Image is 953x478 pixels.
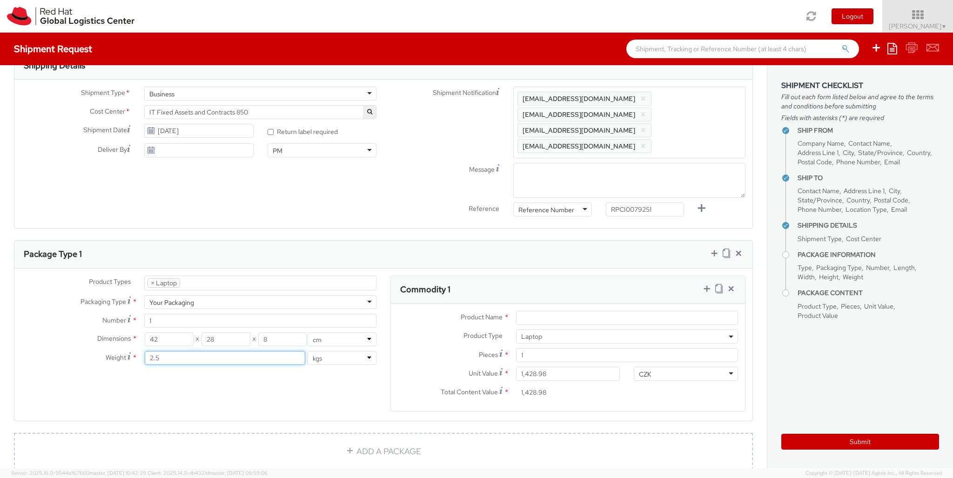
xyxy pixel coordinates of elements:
[469,204,499,213] span: Reference
[81,88,125,99] span: Shipment Type
[798,311,838,320] span: Product Value
[83,125,127,135] span: Shipment Date
[798,196,842,204] span: State/Province
[24,249,82,259] h3: Package Type 1
[523,126,635,135] span: [EMAIL_ADDRESS][DOMAIN_NAME]
[479,350,498,359] span: Pieces
[907,148,930,157] span: Country
[640,109,646,120] button: ×
[268,129,274,135] input: Return label required
[798,205,841,214] span: Phone Number
[874,196,908,204] span: Postal Code
[148,470,268,476] span: Client: 2025.14.0-db4321d
[97,334,131,343] span: Dimensions
[798,127,939,134] h4: Ship From
[24,61,85,70] h3: Shipping Details
[151,279,154,287] span: ×
[843,273,863,281] span: Weight
[846,205,887,214] span: Location Type
[798,289,939,296] h4: Package Content
[816,263,862,272] span: Packaging Type
[149,108,371,116] span: IT Fixed Assets and Contracts 850
[843,148,854,157] span: City
[145,332,193,346] input: Length
[889,187,900,195] span: City
[149,89,174,99] div: Business
[841,302,860,310] span: Pieces
[836,158,880,166] span: Phone Number
[893,263,915,272] span: Length
[805,470,942,477] span: Copyright © [DATE]-[DATE] Agistix Inc., All Rights Reserved
[891,205,907,214] span: Email
[14,433,753,470] a: ADD A PACKAGE
[798,175,939,182] h4: Ship To
[639,370,651,379] div: CZK
[194,332,201,346] span: X
[798,263,812,272] span: Type
[516,367,620,381] input: 0.00
[626,40,859,58] input: Shipment, Tracking or Reference Number (at least 4 chars)
[523,94,635,103] span: [EMAIL_ADDRESS][DOMAIN_NAME]
[516,330,738,343] span: Laptop
[640,141,646,152] button: ×
[469,369,498,377] span: Unit Value
[144,105,376,119] span: IT Fixed Assets and Contracts 850
[884,158,900,166] span: Email
[781,92,939,111] span: Fill out each form listed below and agree to the terms and conditions before submitting
[846,235,881,243] span: Cost Center
[90,107,125,117] span: Cost Center
[889,22,947,30] span: [PERSON_NAME]
[864,302,893,310] span: Unit Value
[523,110,635,119] span: [EMAIL_ADDRESS][DOMAIN_NAME]
[866,263,889,272] span: Number
[518,205,574,215] div: Reference Number
[11,470,146,476] span: Server: 2025.16.0-9544af67660
[463,331,503,340] span: Product Type
[400,285,450,294] h3: Commodity 1
[848,139,890,148] span: Contact Name
[941,23,947,30] span: ▼
[102,316,126,324] span: Number
[433,88,496,98] span: Shipment Notification
[798,222,939,229] h4: Shipping Details
[7,7,134,26] img: rh-logistics-00dfa346123c4ec078e1.svg
[781,81,939,90] h3: Shipment Checklist
[640,93,646,104] button: ×
[441,388,498,396] span: Total Content Value
[858,148,903,157] span: State/Province
[844,187,885,195] span: Address Line 1
[798,273,815,281] span: Width
[798,302,837,310] span: Product Type
[781,113,939,122] span: Fields with asterisks (*) are required
[209,470,268,476] span: master, [DATE] 09:59:06
[273,146,282,155] div: PM
[469,165,495,174] span: Message
[14,44,92,54] h4: Shipment Request
[148,278,180,288] li: Laptop
[846,196,870,204] span: Country
[89,277,131,286] span: Product Types
[819,273,839,281] span: Height
[201,332,250,346] input: Width
[798,235,842,243] span: Shipment Type
[521,332,733,341] span: Laptop
[832,8,873,24] button: Logout
[250,332,258,346] span: X
[523,142,635,150] span: [EMAIL_ADDRESS][DOMAIN_NAME]
[781,434,939,450] button: Submit
[798,158,832,166] span: Postal Code
[798,139,844,148] span: Company Name
[149,298,194,307] div: Your Packaging
[268,126,339,136] label: Return label required
[798,187,839,195] span: Contact Name
[798,251,939,258] h4: Package Information
[461,313,503,321] span: Product Name
[98,145,127,155] span: Deliver By
[258,332,307,346] input: Height
[106,353,126,362] span: Weight
[798,148,839,157] span: Address Line 1
[640,125,646,136] button: ×
[89,470,146,476] span: master, [DATE] 10:42:29
[81,297,126,306] span: Packaging Type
